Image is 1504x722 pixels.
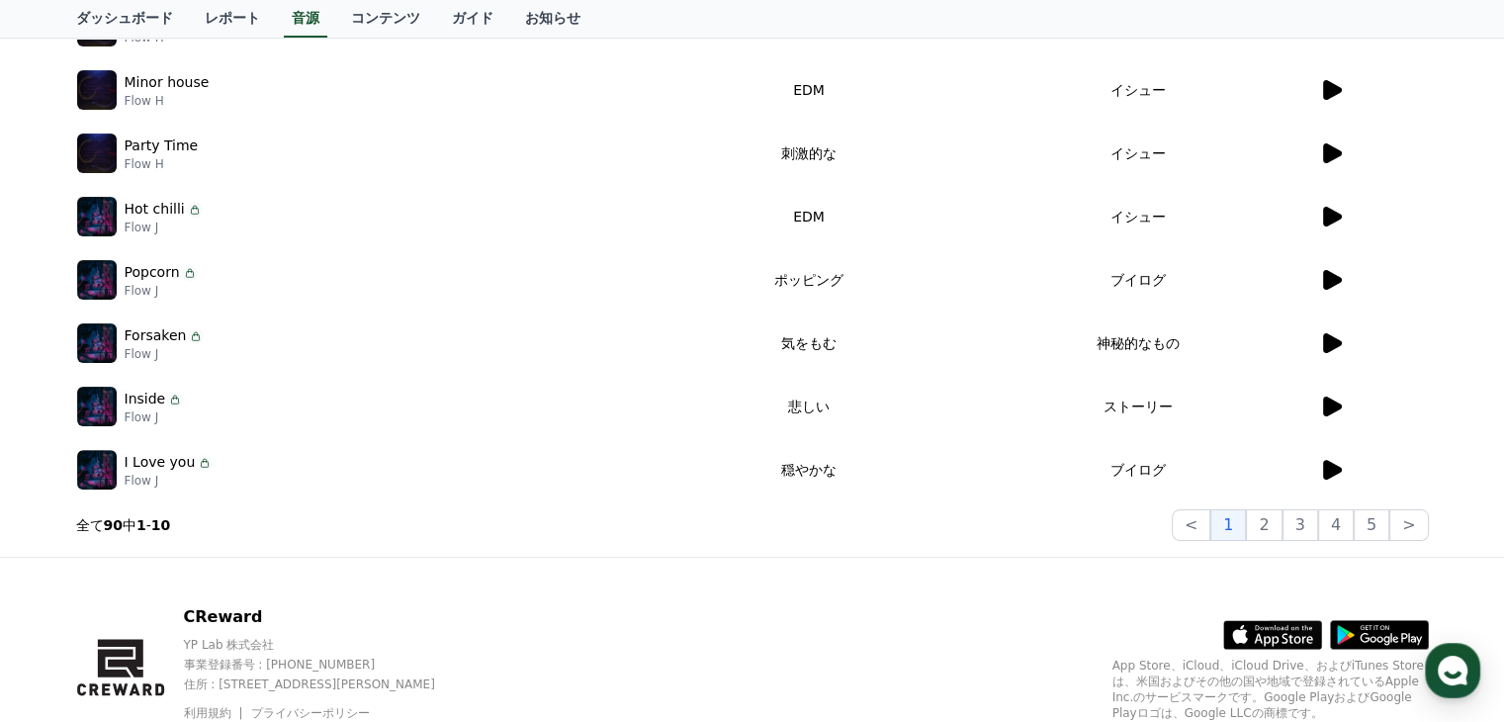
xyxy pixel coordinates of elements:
p: Flow H [125,156,199,172]
td: ポッピング [659,248,959,312]
a: Settings [255,558,380,607]
td: 神秘的なもの [959,312,1318,375]
img: music [77,387,117,426]
img: music [77,323,117,363]
span: Home [50,587,85,603]
div: ドメイン: [DOMAIN_NAME] [51,51,228,69]
img: music [77,450,117,490]
td: イシュー [959,122,1318,185]
p: Flow J [125,409,184,425]
td: イシュー [959,58,1318,122]
p: 住所 : [STREET_ADDRESS][PERSON_NAME] [183,677,469,692]
td: ブイログ [959,438,1318,501]
p: YP Lab 株式会社 [183,637,469,653]
button: > [1389,509,1428,541]
td: 悲しい [659,375,959,438]
p: Inside [125,389,166,409]
p: Hot chilli [125,199,185,220]
img: music [77,260,117,300]
a: プライバシーポリシー [251,706,370,720]
img: website_grey.svg [32,51,47,69]
a: 利用規約 [183,706,245,720]
td: 刺激的な [659,122,959,185]
button: 1 [1210,509,1246,541]
td: ストーリー [959,375,1318,438]
a: Home [6,558,131,607]
td: EDM [659,58,959,122]
div: キーワード流入 [229,119,318,132]
img: logo_orange.svg [32,32,47,47]
p: Flow J [125,283,198,299]
td: EDM [659,185,959,248]
img: music [77,134,117,173]
p: Flow H [125,93,210,109]
strong: 90 [104,517,123,533]
a: Messages [131,558,255,607]
button: 4 [1318,509,1354,541]
button: < [1172,509,1210,541]
button: 5 [1354,509,1389,541]
img: music [77,70,117,110]
p: 事業登録番号 : [PHONE_NUMBER] [183,657,469,673]
img: tab_domain_overview_orange.svg [67,117,83,133]
p: Party Time [125,135,199,156]
p: Flow J [125,220,203,235]
p: Minor house [125,72,210,93]
div: v 4.0.25 [55,32,97,47]
strong: 1 [136,517,146,533]
td: イシュー [959,185,1318,248]
span: Settings [293,587,341,603]
p: CReward [183,605,469,629]
button: 3 [1283,509,1318,541]
p: I Love you [125,452,196,473]
p: Forsaken [125,325,187,346]
td: 気をもむ [659,312,959,375]
img: music [77,197,117,236]
strong: 10 [151,517,170,533]
td: ブイログ [959,248,1318,312]
div: ドメイン概要 [89,119,165,132]
span: Messages [164,588,222,604]
p: App Store、iCloud、iCloud Drive、およびiTunes Storeは、米国およびその他の国や地域で登録されているApple Inc.のサービスマークです。Google P... [1112,658,1429,721]
button: 2 [1246,509,1282,541]
td: 穏やかな [659,438,959,501]
p: Popcorn [125,262,180,283]
p: Flow J [125,473,214,489]
p: 全て 中 - [76,515,171,535]
p: Flow J [125,346,205,362]
img: tab_keywords_by_traffic_grey.svg [208,117,223,133]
